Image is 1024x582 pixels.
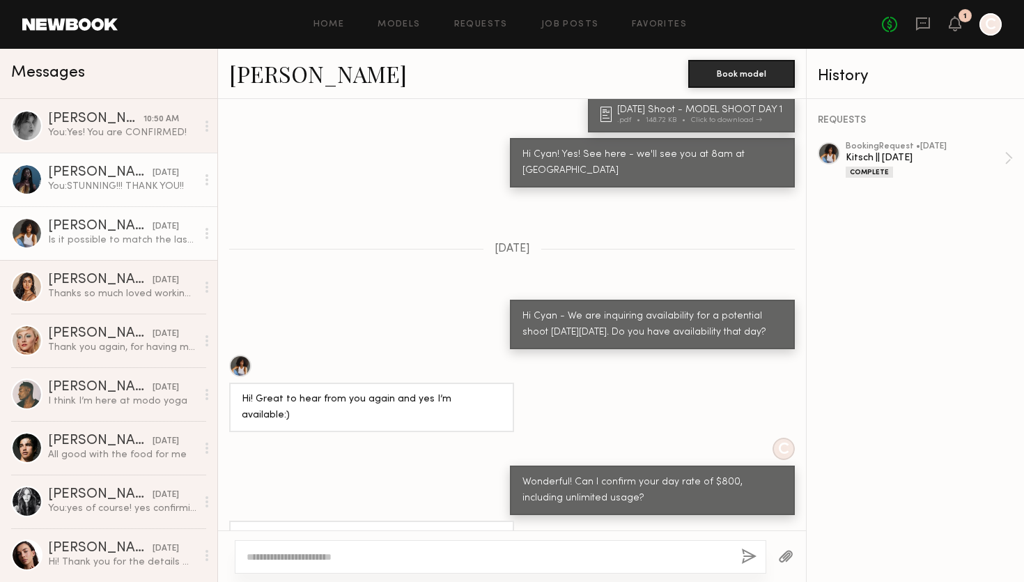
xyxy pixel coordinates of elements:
div: [PERSON_NAME] [48,166,153,180]
div: Hi Cyan - We are inquiring availability for a potential shoot [DATE][DATE]. Do you have availabil... [522,309,782,341]
div: 10:50 AM [143,113,179,126]
div: History [818,68,1013,84]
div: Hi! Great to hear from you again and yes I’m available:) [242,392,502,424]
div: [DATE] Shoot - MODEL SHOOT DAY 1 [617,105,786,115]
div: [DATE] [153,274,179,287]
div: You: Yes! You are CONFIRMED! [48,126,196,139]
div: All good with the food for me [48,448,196,461]
div: Complete [846,167,893,178]
div: Is it possible to match the last rate of $1000, considering unlimited usage? Thank you for consid... [48,233,196,247]
div: You: yes of course! yes confirming you're call time is 9am [48,502,196,515]
div: 1 [963,13,967,20]
div: [DATE] [153,542,179,556]
a: Job Posts [541,20,599,29]
div: You: STUNNING!!! THANK YOU!! [48,180,196,193]
div: .pdf [617,116,646,124]
div: Hi Cyan! Yes! See here - we'll see you at 8am at [GEOGRAPHIC_DATA] [522,147,782,179]
a: Models [378,20,420,29]
a: Home [313,20,345,29]
div: [PERSON_NAME] [48,434,153,448]
div: [PERSON_NAME] [48,488,153,502]
div: Kitsch || [DATE] [846,151,1004,164]
a: bookingRequest •[DATE]Kitsch || [DATE]Complete [846,142,1013,178]
div: 148.72 KB [646,116,691,124]
div: [DATE] [153,489,179,502]
a: Requests [454,20,508,29]
div: I think I’m here at modo yoga [48,395,196,408]
div: booking Request • [DATE] [846,142,1004,151]
div: Wonderful! Can I confirm your day rate of $800, including unlimited usage? [522,475,782,507]
a: C [979,13,1002,36]
a: Book model [688,67,795,79]
a: Favorites [632,20,687,29]
span: Messages [11,65,85,81]
div: [DATE] [153,435,179,448]
div: REQUESTS [818,116,1013,125]
div: [DATE] [153,167,179,180]
div: [PERSON_NAME] [48,273,153,287]
div: Is it possible to match the last rate of $1000, considering unlimited usage? Thank you for consid... [242,530,502,578]
div: [PERSON_NAME] [48,381,153,395]
div: [PERSON_NAME] [48,542,153,556]
div: Thanks so much loved working with you all :) [48,287,196,300]
button: Book model [688,60,795,88]
div: [DATE] [153,328,179,341]
span: [DATE] [495,243,530,255]
div: [PERSON_NAME] [48,220,153,233]
div: [DATE] [153,381,179,395]
div: Thank you again, for having me - I can not wait to see photos! 😊 [48,341,196,354]
a: [PERSON_NAME] [229,59,407,89]
a: [DATE] Shoot - MODEL SHOOT DAY 1.pdf148.72 KBClick to download [600,105,786,124]
div: [PERSON_NAME] [48,112,143,126]
div: Click to download [691,116,762,124]
div: Hi! Thank you for the details ✨ Got it If there’s 2% lactose-free milk, that would be perfect. Th... [48,556,196,569]
div: [DATE] [153,220,179,233]
div: [PERSON_NAME] [48,327,153,341]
